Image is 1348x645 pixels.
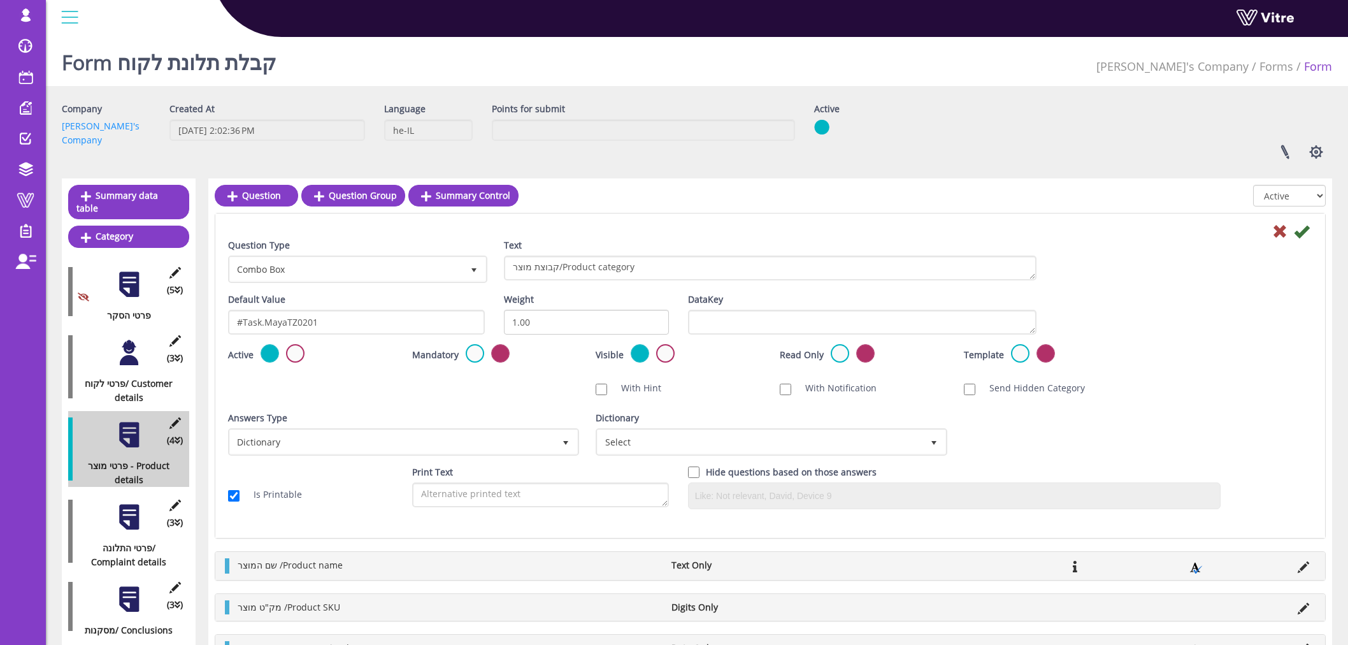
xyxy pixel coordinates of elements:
[1096,59,1249,74] a: [PERSON_NAME]'s Company
[977,381,1085,395] label: Send Hidden Category
[492,102,565,116] label: Points for submit
[922,430,945,453] span: select
[62,102,102,116] label: Company
[596,411,639,425] label: Dictionary
[167,516,183,530] span: (3 )
[230,257,462,280] span: Combo Box
[169,102,215,116] label: Created At
[68,308,180,322] div: פרטי הסקר
[167,283,183,297] span: (5 )
[598,430,922,453] span: Select
[814,119,829,135] img: yes
[554,430,577,453] span: select
[230,430,554,453] span: Dictionary
[408,185,519,207] a: Summary Control
[504,238,522,252] label: Text
[504,256,1036,280] textarea: קבוצת מוצר/Product category
[238,559,343,571] span: שם המוצר /Product name
[68,377,180,405] div: פרטי לקוח/ Customer details
[62,32,276,86] h1: Form קבלת תלונת לקוח
[167,351,183,365] span: (3 )
[504,293,534,307] label: Weight
[68,623,180,637] div: מסקנות/ Conclusions
[62,120,140,146] a: [PERSON_NAME]'s Company
[68,459,180,487] div: פרטי מוצר - Product details
[596,384,607,395] input: With Hint
[228,293,285,307] label: Default Value
[412,348,459,362] label: Mandatory
[688,467,699,478] input: Hide question based on answer
[241,488,302,502] label: Is Printable
[228,411,287,425] label: Answers Type
[68,185,189,219] a: Summary data table
[706,465,877,479] label: Hide questions based on those answers
[228,348,254,362] label: Active
[167,433,183,447] span: (4 )
[665,558,828,572] li: Text Only
[384,102,426,116] label: Language
[964,348,1004,362] label: Template
[68,541,180,569] div: פרטי התלונה/ Complaint details
[462,257,485,280] span: select
[412,465,453,479] label: Print Text
[238,601,340,613] span: מק"ט מוצר /Product SKU
[688,293,723,307] label: DataKey
[301,185,405,207] a: Question Group
[228,490,240,502] input: Is Printable
[1259,59,1293,74] a: Forms
[215,185,298,207] a: Question
[780,348,824,362] label: Read Only
[596,348,624,362] label: Visible
[68,226,189,247] a: Category
[964,384,975,395] input: Send Hidden Category
[814,102,840,116] label: Active
[167,598,183,612] span: (3 )
[780,384,791,395] input: With Notification
[1293,57,1332,75] li: Form
[665,600,828,614] li: Digits Only
[792,381,877,395] label: With Notification
[608,381,661,395] label: With Hint
[228,238,290,252] label: Question Type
